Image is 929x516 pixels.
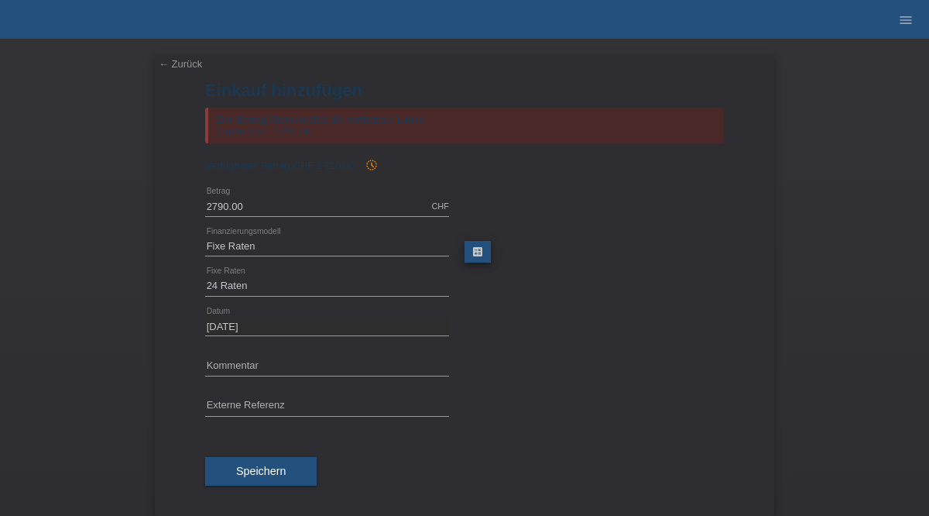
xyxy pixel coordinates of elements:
[464,241,491,263] a: calculate
[205,81,724,100] h1: Einkauf hinzufügen
[293,160,355,171] span: CHF 1'210.00
[205,159,724,171] div: Verfügbarer Betrag:
[205,457,317,487] button: Speichern
[205,108,724,143] div: Der Betrag überschreitet die verfügbare Limite. Limite: CHF 1'210.00
[236,465,286,477] span: Speichern
[431,201,449,211] div: CHF
[365,159,378,171] i: history_toggle_off
[159,58,202,70] a: ← Zurück
[358,160,378,171] span: Seit der Autorisierung wurde ein Einkauf hinzugefügt, welcher eine zukünftige Autorisierung und d...
[898,12,914,28] i: menu
[890,15,921,24] a: menu
[471,246,484,258] i: calculate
